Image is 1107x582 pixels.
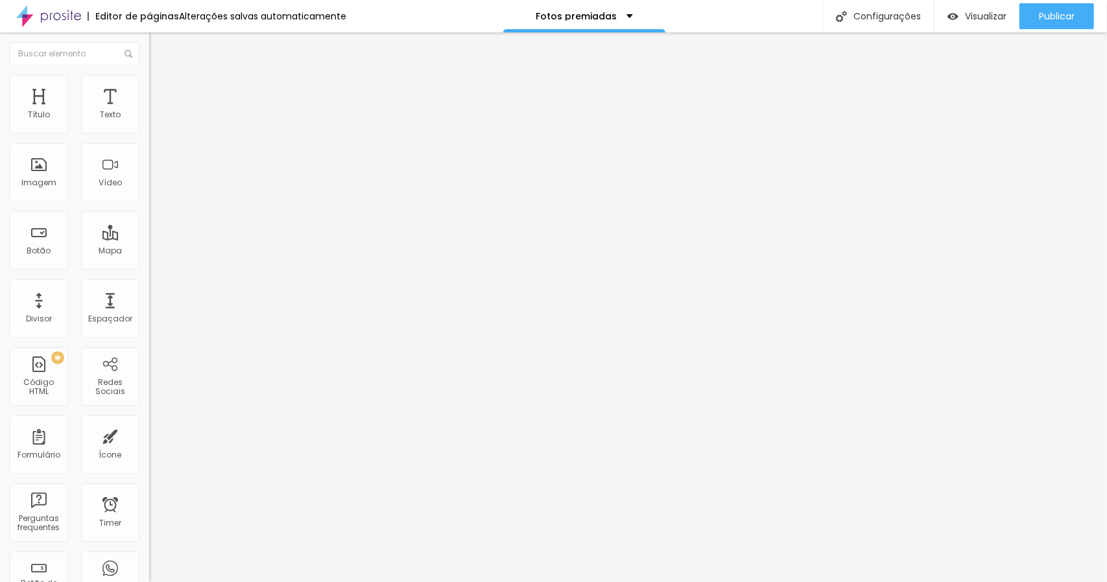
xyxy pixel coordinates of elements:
[99,450,122,460] div: Ícone
[18,450,60,460] div: Formulário
[84,378,136,397] div: Redes Sociais
[836,11,847,22] img: Icone
[947,11,958,22] img: view-1.svg
[1039,11,1075,21] span: Publicar
[10,42,139,65] input: Buscar elemento
[99,178,122,187] div: Vídeo
[99,518,121,528] div: Timer
[934,3,1019,29] button: Visualizar
[965,11,1006,21] span: Visualizar
[27,246,51,255] div: Botão
[88,12,179,21] div: Editor de páginas
[99,246,122,255] div: Mapa
[125,50,132,58] img: Icone
[26,314,52,323] div: Divisor
[21,178,56,187] div: Imagem
[536,12,617,21] p: Fotos premiadas
[1019,3,1094,29] button: Publicar
[13,514,64,533] div: Perguntas frequentes
[13,378,64,397] div: Código HTML
[100,110,121,119] div: Texto
[88,314,132,323] div: Espaçador
[179,12,346,21] div: Alterações salvas automaticamente
[28,110,50,119] div: Título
